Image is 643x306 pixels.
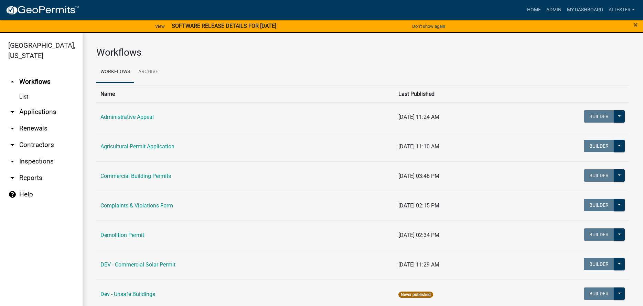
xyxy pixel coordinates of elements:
th: Last Published [394,86,511,102]
i: arrow_drop_down [8,141,17,149]
a: altester [606,3,637,16]
h3: Workflows [96,47,629,58]
a: My Dashboard [564,3,606,16]
button: Builder [584,199,614,211]
span: [DATE] 02:34 PM [398,232,439,238]
a: Agricultural Permit Application [100,143,174,150]
a: DEV - Commercial Solar Permit [100,261,175,268]
span: × [633,20,638,30]
a: Admin [544,3,564,16]
span: [DATE] 11:24 AM [398,114,439,120]
span: [DATE] 11:29 AM [398,261,439,268]
a: Home [524,3,544,16]
a: Complaints & Violations Form [100,202,173,209]
span: Never published [398,292,433,298]
a: View [152,21,168,32]
button: Builder [584,110,614,123]
span: [DATE] 11:10 AM [398,143,439,150]
a: Archive [134,61,162,83]
button: Close [633,21,638,29]
i: arrow_drop_down [8,157,17,166]
strong: SOFTWARE RELEASE DETAILS FOR [DATE] [172,23,276,29]
a: Demolition Permit [100,232,144,238]
button: Builder [584,228,614,241]
th: Name [96,86,394,102]
i: arrow_drop_up [8,78,17,86]
a: Administrative Appeal [100,114,154,120]
a: Workflows [96,61,134,83]
button: Builder [584,258,614,270]
i: help [8,190,17,199]
a: Dev - Unsafe Buildings [100,291,155,297]
i: arrow_drop_down [8,124,17,133]
span: [DATE] 03:46 PM [398,173,439,179]
button: Builder [584,287,614,300]
span: [DATE] 02:15 PM [398,202,439,209]
button: Don't show again [409,21,448,32]
button: Builder [584,169,614,182]
button: Builder [584,140,614,152]
i: arrow_drop_down [8,108,17,116]
a: Commercial Building Permits [100,173,171,179]
i: arrow_drop_down [8,174,17,182]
